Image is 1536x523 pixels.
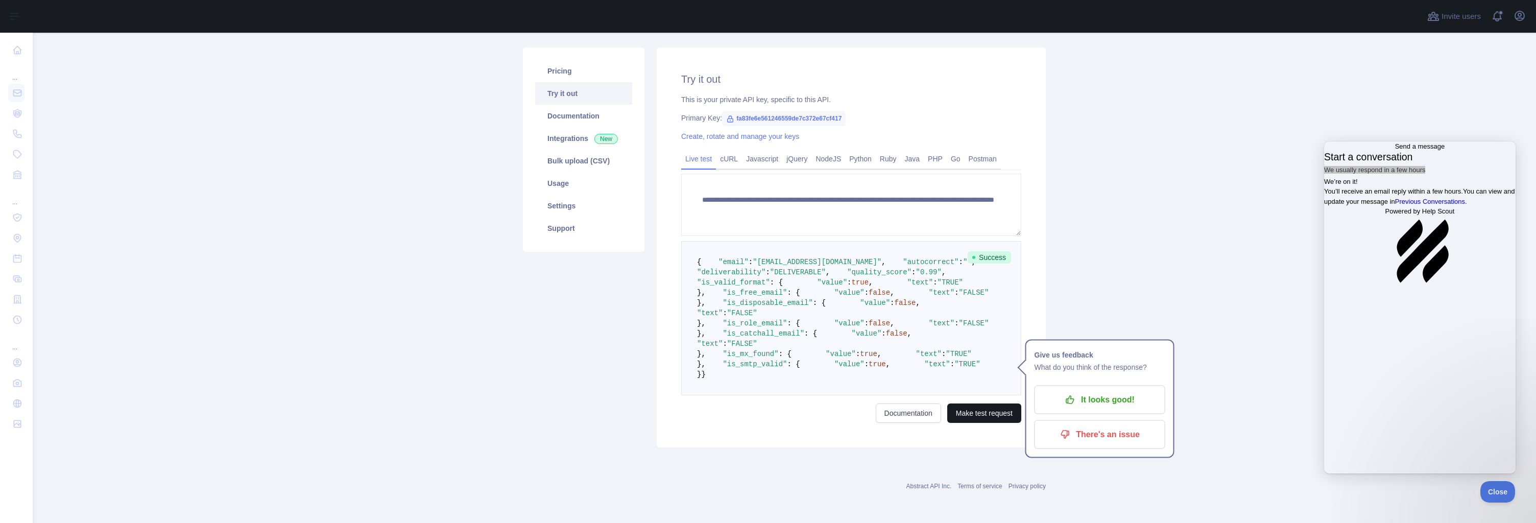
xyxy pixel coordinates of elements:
button: There's an issue [1035,420,1165,449]
span: , [886,360,890,368]
span: }, [697,329,706,338]
span: "text" [929,319,954,327]
button: It looks good! [1035,386,1165,414]
span: { [697,258,701,266]
span: "text" [697,340,723,348]
span: , [881,258,885,266]
span: : [959,258,963,266]
span: "is_catchall_email" [723,329,804,338]
span: "FALSE" [959,319,989,327]
a: Integrations New [535,127,632,150]
a: Abstract API Inc. [906,483,952,490]
span: : [954,319,958,327]
span: "TRUE" [938,278,963,287]
span: : [942,350,946,358]
span: , [869,278,873,287]
a: cURL [716,151,742,167]
span: "email" [718,258,749,266]
span: "text" [697,309,723,317]
span: : [856,350,860,358]
a: Usage [535,172,632,195]
p: It looks good! [1042,391,1158,409]
span: "FALSE" [727,309,757,317]
span: : { [813,299,826,307]
span: "value" [834,360,865,368]
span: : [765,268,770,276]
div: Primary Key: [681,113,1021,123]
span: "deliverability" [697,268,765,276]
h1: Give us feedback [1035,349,1165,361]
span: : [865,289,869,297]
span: : [723,340,727,348]
span: false [895,299,916,307]
span: "is_valid_format" [697,278,770,287]
span: "autocorrect" [903,258,958,266]
a: Live test [681,151,716,167]
span: "FALSE" [959,289,989,297]
div: ... [8,331,25,351]
a: Python [845,151,876,167]
span: false [886,329,907,338]
div: ... [8,186,25,206]
a: Pricing [535,60,632,82]
a: Settings [535,195,632,217]
span: , [907,329,911,338]
a: NodeJS [811,151,845,167]
span: : [933,278,937,287]
span: , [890,289,894,297]
span: "value" [817,278,847,287]
span: "value" [834,289,865,297]
span: false [869,289,890,297]
span: "is_role_email" [723,319,787,327]
a: Go [947,151,965,167]
span: "text" [907,278,933,287]
span: }, [697,319,706,327]
h2: Try it out [681,72,1021,86]
span: false [869,319,890,327]
span: : [723,309,727,317]
span: : [847,278,851,287]
span: : [749,258,753,266]
span: , [877,350,881,358]
a: PHP [924,151,947,167]
span: : { [804,329,817,338]
span: }, [697,360,706,368]
span: "value" [852,329,882,338]
a: Bulk upload (CSV) [535,150,632,172]
a: Privacy policy [1009,483,1046,490]
span: "quality_score" [847,268,911,276]
div: This is your private API key, specific to this API. [681,94,1021,105]
span: "value" [826,350,856,358]
button: Invite users [1425,8,1483,25]
a: Documentation [876,403,941,423]
span: Invite users [1442,11,1481,22]
a: Javascript [742,151,782,167]
span: , [942,268,946,276]
span: true [869,360,886,368]
span: "is_free_email" [723,289,787,297]
span: : { [787,289,800,297]
span: : [865,319,869,327]
span: }, [697,289,706,297]
span: : [954,289,958,297]
span: New [594,134,618,144]
a: Documentation [535,105,632,127]
span: true [851,278,869,287]
span: "0.99" [916,268,942,276]
iframe: Help Scout Beacon - Close [1480,481,1516,503]
span: Success [968,251,1011,264]
a: Try it out [535,82,632,105]
span: true [860,350,877,358]
span: : [865,360,869,368]
span: "DELIVERABLE" [770,268,826,276]
a: Postman [965,151,1001,167]
span: , [890,319,894,327]
span: "is_smtp_valid" [723,360,787,368]
span: "[EMAIL_ADDRESS][DOMAIN_NAME]" [753,258,881,266]
span: : { [787,319,800,327]
a: Support [535,217,632,240]
span: : { [779,350,791,358]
